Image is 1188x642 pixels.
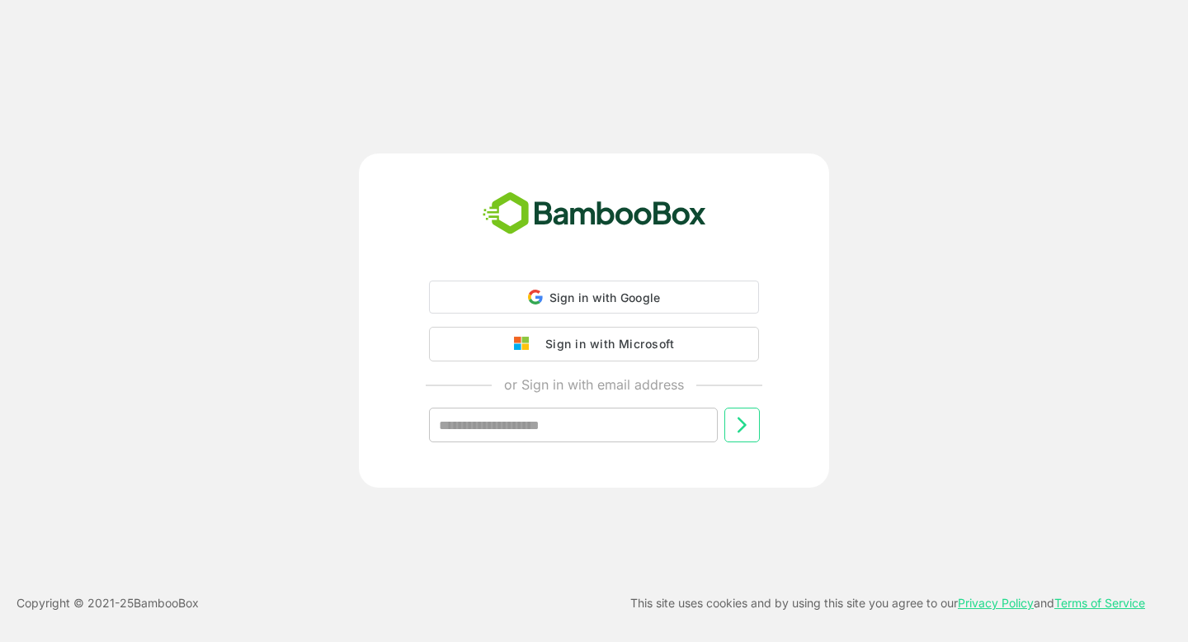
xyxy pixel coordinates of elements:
[474,186,715,241] img: bamboobox
[958,596,1034,610] a: Privacy Policy
[16,593,199,613] p: Copyright © 2021- 25 BambooBox
[630,593,1145,613] p: This site uses cookies and by using this site you agree to our and
[429,327,759,361] button: Sign in with Microsoft
[549,290,661,304] span: Sign in with Google
[429,281,759,314] div: Sign in with Google
[514,337,537,352] img: google
[537,333,674,355] div: Sign in with Microsoft
[504,375,684,394] p: or Sign in with email address
[1054,596,1145,610] a: Terms of Service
